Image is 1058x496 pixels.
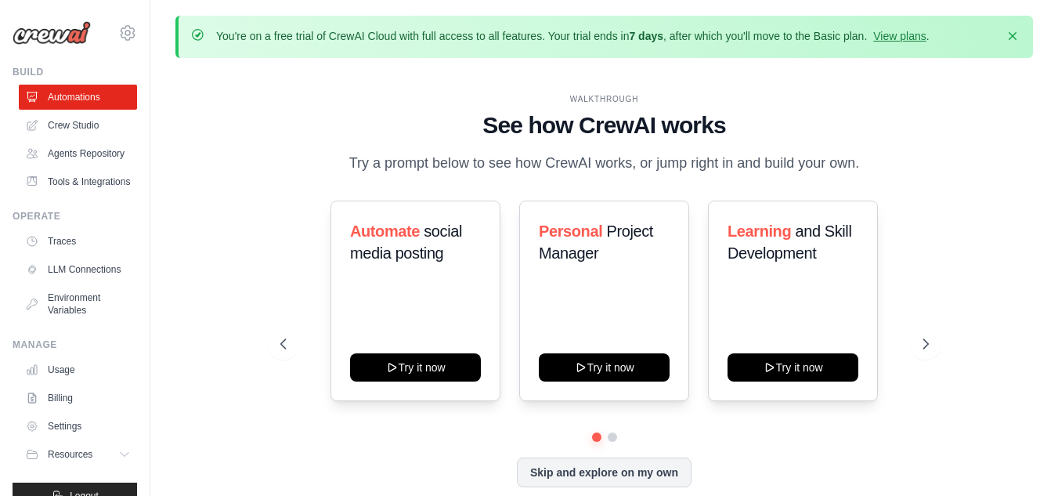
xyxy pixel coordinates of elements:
h1: See how CrewAI works [280,111,929,139]
span: social media posting [350,223,462,262]
div: Build [13,66,137,78]
a: LLM Connections [19,257,137,282]
a: Settings [19,414,137,439]
button: Try it now [728,353,858,382]
a: Crew Studio [19,113,137,138]
a: Environment Variables [19,285,137,323]
div: Manage [13,339,137,351]
button: Resources [19,442,137,467]
img: Logo [13,21,91,45]
a: Automations [19,85,137,110]
span: Automate [350,223,420,240]
a: Tools & Integrations [19,169,137,194]
button: Try it now [539,353,670,382]
span: Project Manager [539,223,653,262]
p: You're on a free trial of CrewAI Cloud with full access to all features. Your trial ends in , aft... [216,28,930,44]
a: View plans [873,30,926,42]
strong: 7 days [629,30,663,42]
span: and Skill Development [728,223,851,262]
p: Try a prompt below to see how CrewAI works, or jump right in and build your own. [341,152,868,175]
iframe: Chat Widget [980,421,1058,496]
a: Usage [19,357,137,382]
a: Traces [19,229,137,254]
span: Learning [728,223,791,240]
div: Operate [13,210,137,223]
a: Agents Repository [19,141,137,166]
div: WALKTHROUGH [280,93,929,105]
button: Try it now [350,353,481,382]
span: Resources [48,448,92,461]
span: Personal [539,223,602,240]
button: Skip and explore on my own [517,458,691,487]
a: Billing [19,386,137,411]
